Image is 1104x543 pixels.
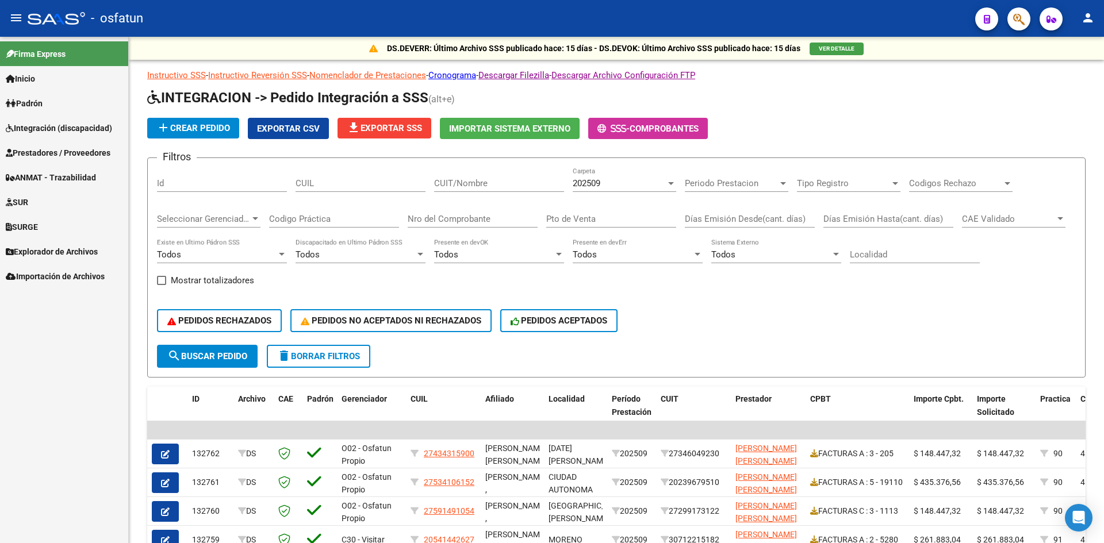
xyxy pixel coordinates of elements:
div: Open Intercom Messenger [1065,504,1092,532]
span: ID [192,394,200,403]
span: Exportar CSV [257,124,320,134]
span: PEDIDOS ACEPTADOS [511,315,608,326]
span: - [597,124,630,134]
mat-icon: search [167,349,181,363]
span: CUIT [661,394,678,403]
a: Descargar Filezilla [478,70,549,80]
datatable-header-cell: CPBT [806,387,909,437]
datatable-header-cell: Importe Solicitado [972,387,1036,437]
span: $ 148.447,32 [914,506,961,515]
span: 27591491054 [424,506,474,515]
div: 27346049230 [661,447,726,460]
div: 27299173122 [661,505,726,518]
span: Todos [296,249,320,260]
span: O02 - Osfatun Propio [342,472,392,495]
a: Descargar Archivo Configuración FTP [551,70,695,80]
a: Cronograma [428,70,476,80]
span: Período Prestación [612,394,651,417]
span: Prestadores / Proveedores [6,147,110,159]
span: Prestador [735,394,772,403]
span: Firma Express [6,48,66,60]
span: $ 435.376,56 [977,477,1024,487]
span: Importe Cpbt. [914,394,964,403]
datatable-header-cell: Período Prestación [607,387,656,437]
span: PEDIDOS RECHAZADOS [167,315,271,326]
a: Instructivo Reversión SSS [208,70,307,80]
span: CAE Validado [962,214,1055,224]
span: 90 [1053,477,1063,487]
mat-icon: delete [277,349,291,363]
span: 90 [1053,449,1063,458]
span: [PERSON_NAME] , [485,501,547,523]
datatable-header-cell: Prestador [731,387,806,437]
div: DS [238,447,269,460]
span: 90 [1053,506,1063,515]
mat-icon: file_download [347,121,361,134]
span: INTEGRACION -> Pedido Integración a SSS [147,90,428,106]
button: Borrar Filtros [267,345,370,368]
span: Borrar Filtros [277,351,360,361]
span: [DATE][PERSON_NAME] DE TUCUMA [549,444,610,479]
mat-icon: menu [9,11,23,25]
span: O02 - Osfatun Propio [342,444,392,466]
div: FACTURAS A : 3 - 205 [810,447,904,460]
button: Exportar SSS [338,118,431,138]
span: Exportar SSS [347,123,422,133]
datatable-header-cell: Gerenciador [337,387,406,437]
datatable-header-cell: Localidad [544,387,607,437]
datatable-header-cell: CAE [274,387,302,437]
button: Exportar CSV [248,118,329,139]
span: Integración (discapacidad) [6,122,112,134]
button: Buscar Pedido [157,345,258,368]
span: Explorador de Archivos [6,245,98,258]
span: (alt+e) [428,94,455,105]
button: Importar Sistema Externo [440,118,580,139]
datatable-header-cell: CUIT [656,387,731,437]
a: Nomenclador de Prestaciones [309,70,426,80]
span: Codigos Rechazo [909,178,1002,188]
span: $ 435.376,56 [914,477,961,487]
p: - - - - - [147,69,1086,82]
span: 27434315900 [424,449,474,458]
span: Gerenciador [342,394,387,403]
span: Todos [434,249,458,260]
span: O02 - Osfatun Propio [342,501,392,523]
span: Afiliado [485,394,514,403]
div: 132760 [192,505,229,518]
span: Mostrar totalizadores [171,274,254,287]
mat-icon: add [156,121,170,134]
div: FACTURAS A : 5 - 19110 [810,476,904,489]
span: [PERSON_NAME] [PERSON_NAME] [735,472,797,495]
datatable-header-cell: ID [187,387,233,437]
button: PEDIDOS RECHAZADOS [157,309,282,332]
span: Importación de Archivos [6,270,105,283]
span: $ 148.447,32 [914,449,961,458]
datatable-header-cell: Practica [1036,387,1076,437]
span: Crear Pedido [156,123,230,133]
span: 27534106152 [424,477,474,487]
span: Padrón [6,97,43,110]
span: $ 148.447,32 [977,506,1024,515]
span: 4 [1080,449,1085,458]
a: Instructivo SSS [147,70,206,80]
div: DS [238,505,269,518]
span: Inicio [6,72,35,85]
span: [PERSON_NAME] [PERSON_NAME] [735,501,797,523]
span: SUR [6,196,28,209]
button: VER DETALLE [810,43,864,55]
div: 20239679510 [661,476,726,489]
span: Buscar Pedido [167,351,247,361]
span: 4 [1080,477,1085,487]
span: Importe Solicitado [977,394,1014,417]
datatable-header-cell: Importe Cpbt. [909,387,972,437]
datatable-header-cell: Padrón [302,387,337,437]
span: PEDIDOS NO ACEPTADOS NI RECHAZADOS [301,315,481,326]
div: DS [238,476,269,489]
h3: Filtros [157,149,197,165]
button: PEDIDOS NO ACEPTADOS NI RECHAZADOS [290,309,492,332]
span: CIUDAD AUTONOMA DE B [549,472,593,508]
datatable-header-cell: Archivo [233,387,274,437]
span: VER DETALLE [819,45,854,52]
span: - osfatun [91,6,143,31]
span: Todos [573,249,597,260]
